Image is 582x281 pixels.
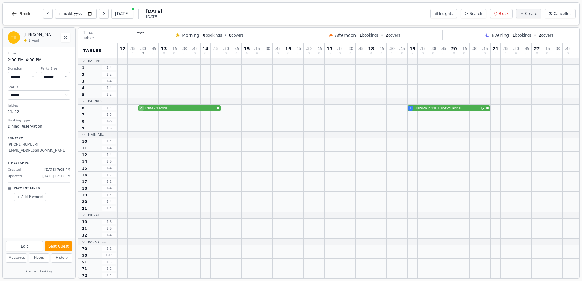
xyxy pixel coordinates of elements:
span: 0 [453,52,455,55]
dt: Booking Type [8,118,70,123]
span: 1 - 4 [102,146,116,150]
span: 1 - 4 [102,139,116,144]
span: : 30 [430,47,436,51]
svg: Google booking [481,107,484,110]
span: 0 [277,52,279,55]
button: Close [61,33,70,42]
span: 2 [82,72,84,77]
span: 1 - 4 [102,86,116,90]
span: 1 - 4 [102,166,116,170]
span: 15 [82,166,87,171]
span: 31 [82,226,87,231]
span: : 30 [347,47,353,51]
span: 4 [82,86,84,90]
button: Next day [99,9,109,19]
span: 1 - 4 [102,199,116,204]
span: 0 [495,52,496,55]
span: 1 - 6 [102,159,116,164]
span: : 45 [399,47,405,51]
p: [EMAIL_ADDRESS][DOMAIN_NAME] [8,148,70,153]
span: 51 [82,260,87,265]
span: 1 - 6 [102,119,116,124]
span: 1 - 2 [102,246,116,251]
span: 0 [401,52,403,55]
span: covers [386,33,400,38]
span: Insights [439,11,453,16]
span: 1 - 6 [102,226,116,231]
span: 0 [256,52,258,55]
span: 0 [349,52,351,55]
p: [PHONE_NUMBER] [8,142,70,147]
span: 1 - 2 [102,173,116,177]
span: 8 [82,119,84,124]
span: 14 [202,47,208,51]
span: : 45 [233,47,239,51]
span: : 45 [192,47,198,51]
span: 1 [82,65,84,70]
span: 2 [539,33,541,37]
span: 0 [536,52,538,55]
span: : 45 [441,47,446,51]
span: 17 [327,47,332,51]
span: 19 [82,193,87,198]
span: 0 [329,52,331,55]
span: 0 [287,52,289,55]
span: : 15 [378,47,384,51]
span: 19 [410,47,415,51]
span: bookings [360,33,378,38]
button: Back [6,6,36,21]
button: Seat Guest [45,241,72,251]
span: 0 [266,52,268,55]
button: Search [461,9,486,18]
span: 1 visit [28,38,39,43]
span: 0 [183,52,185,55]
span: Table: [83,36,94,40]
span: : 45 [151,47,156,51]
span: : 45 [565,47,571,51]
span: : 30 [513,47,519,51]
span: : 15 [461,47,467,51]
span: 9 [82,126,84,131]
span: Back Ga... [88,240,106,244]
span: 18 [368,47,374,51]
span: [DATE] 7:08 PM [44,167,70,173]
span: 0 [339,52,341,55]
span: : 15 [337,47,343,51]
span: 12 [119,47,125,51]
span: [PERSON_NAME] [145,106,216,110]
button: Cancel Booking [6,268,72,276]
span: 0 [370,52,372,55]
span: [PERSON_NAME] [PERSON_NAME] [415,106,480,110]
span: 0 [484,52,486,55]
span: 0 [297,52,299,55]
span: 32 [82,233,87,238]
span: 11 [82,146,87,151]
span: 1 - 4 [102,193,116,197]
span: [DATE] [146,8,162,14]
span: Search [470,11,482,16]
span: Time: [83,30,93,35]
span: 0 [380,52,382,55]
span: 1 - 6 [102,126,116,130]
span: 1 - 4 [102,233,116,237]
span: 0 [567,52,569,55]
span: : 30 [389,47,395,51]
span: 0 [163,52,165,55]
button: Cancelled [545,9,576,18]
span: 1 [513,33,515,37]
dt: Time [8,51,70,56]
span: : 15 [544,47,550,51]
span: 0 [173,52,175,55]
span: --- [140,36,144,40]
span: [DATE] [146,14,162,19]
span: 1 - 4 [102,106,116,110]
span: 13 [161,47,167,51]
span: : 30 [223,47,229,51]
span: 22 [534,47,540,51]
span: 1 - 2 [102,266,116,271]
span: 2 [140,106,142,111]
span: 0 [318,52,320,55]
button: Block [490,9,513,18]
span: 2 [412,52,413,55]
dd: Dining Reservation [8,124,70,129]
